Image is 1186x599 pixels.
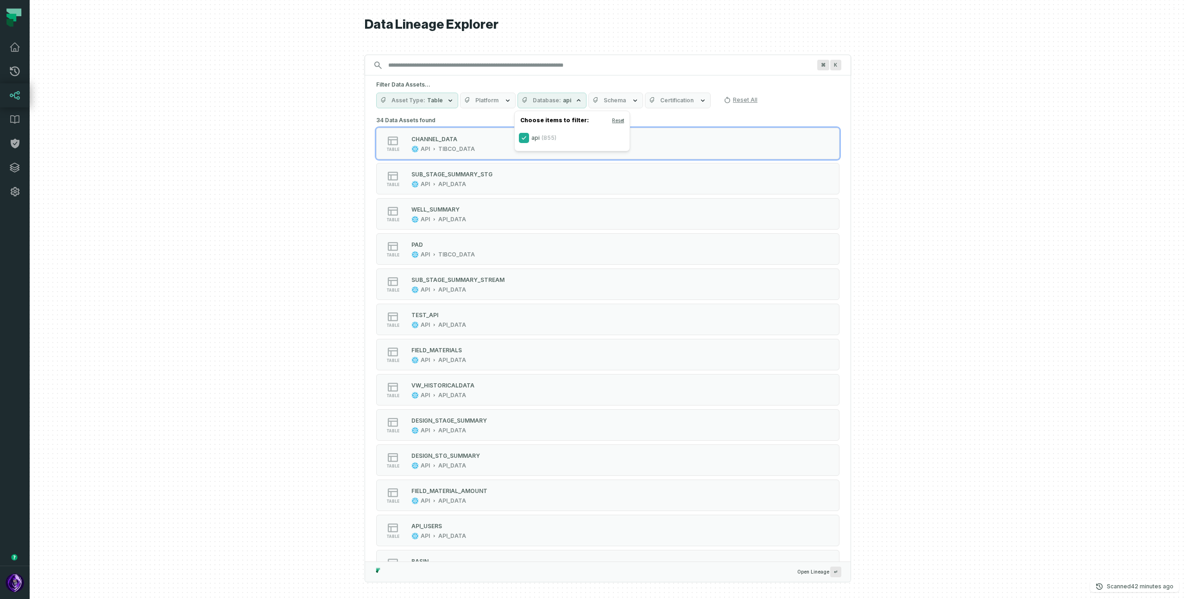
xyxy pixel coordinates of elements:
[386,393,399,398] span: table
[376,93,458,108] button: Asset TypeTable
[612,117,624,124] button: Reset
[411,347,462,354] div: FIELD_MATERIALS
[10,553,19,562] div: Tooltip anchor
[386,253,399,257] span: table
[421,356,430,364] div: API
[645,93,711,108] button: Certification
[376,81,839,88] h5: Filter Data Assets...
[421,145,430,153] div: API
[386,534,399,539] span: table
[660,97,694,104] span: Certification
[438,392,466,399] div: API_DATA
[376,515,839,546] button: tableAPIAPI_DATA
[386,288,399,293] span: table
[386,429,399,433] span: table
[542,134,556,142] span: (855)
[438,356,466,364] div: API_DATA
[604,97,626,104] span: Schema
[563,97,571,104] span: api
[411,382,474,389] div: VW_HISTORICALDATA
[438,251,475,258] div: TIBCO_DATA
[386,499,399,504] span: table
[421,321,430,329] div: API
[421,392,430,399] div: API
[386,147,399,152] span: table
[438,181,466,188] div: API_DATA
[1131,583,1173,590] relative-time: Sep 16, 2025, 3:02 PM GMT+3
[411,136,457,143] div: CHANNEL_DATA
[520,134,528,142] button: api(855)
[411,241,423,248] div: PAD
[830,567,841,577] span: Press ↵ to add a new Data Asset to the graph
[438,145,475,153] div: TIBCO_DATA
[421,462,430,469] div: API
[376,163,839,194] button: tableAPIAPI_DATA
[460,93,516,108] button: Platform
[376,480,839,511] button: tableAPIAPI_DATA
[438,321,466,329] div: API_DATA
[411,312,438,318] div: TEST_API
[438,532,466,540] div: API_DATA
[411,276,505,283] div: SUB_STAGE_SUMMARY_STREAM
[391,97,425,104] span: Asset Type
[720,93,761,107] button: Reset All
[515,129,630,147] label: api
[533,97,561,104] span: Database
[421,181,430,188] div: API
[376,550,839,581] button: tableAPITIBCO_DATA
[411,523,442,530] div: API_USERS
[386,182,399,187] span: table
[588,93,643,108] button: Schema
[411,206,460,213] div: WELL_SUMMARY
[421,216,430,223] div: API
[365,17,851,33] h1: Data Lineage Explorer
[421,427,430,434] div: API
[515,115,630,129] h4: Choose items to filter:
[421,286,430,293] div: API
[386,323,399,328] span: table
[411,452,480,459] div: DESIGN_STG_SUMMARY
[376,444,839,476] button: tableAPIAPI_DATA
[411,417,487,424] div: DESIGN_STAGE_SUMMARY
[376,409,839,441] button: tableAPIAPI_DATA
[411,171,492,178] div: SUB_STAGE_SUMMARY_STG
[1107,582,1173,591] p: Scanned
[411,558,429,565] div: BASIN
[376,198,839,230] button: tableAPIAPI_DATA
[438,216,466,223] div: API_DATA
[1090,581,1179,592] button: Scanned[DATE] 3:02:01 PM
[376,374,839,406] button: tableAPIAPI_DATA
[411,487,487,494] div: FIELD_MATERIAL_AMOUNT
[421,251,430,258] div: API
[376,233,839,265] button: tableAPITIBCO_DATA
[438,286,466,293] div: API_DATA
[830,60,841,70] span: Press ⌘ + K to focus the search bar
[517,93,587,108] button: Databaseapi
[817,60,829,70] span: Press ⌘ + K to focus the search bar
[438,497,466,505] div: API_DATA
[386,218,399,222] span: table
[427,97,443,104] span: Table
[376,128,839,159] button: tableAPITIBCO_DATA
[797,567,841,577] span: Open Lineage
[438,427,466,434] div: API_DATA
[421,497,430,505] div: API
[6,574,24,592] img: avatar of Ofir Or
[421,532,430,540] div: API
[365,114,851,562] div: Suggestions
[386,358,399,363] span: table
[376,339,839,370] button: tableAPIAPI_DATA
[376,304,839,335] button: tableAPIAPI_DATA
[438,462,466,469] div: API_DATA
[475,97,498,104] span: Platform
[376,268,839,300] button: tableAPIAPI_DATA
[386,464,399,468] span: table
